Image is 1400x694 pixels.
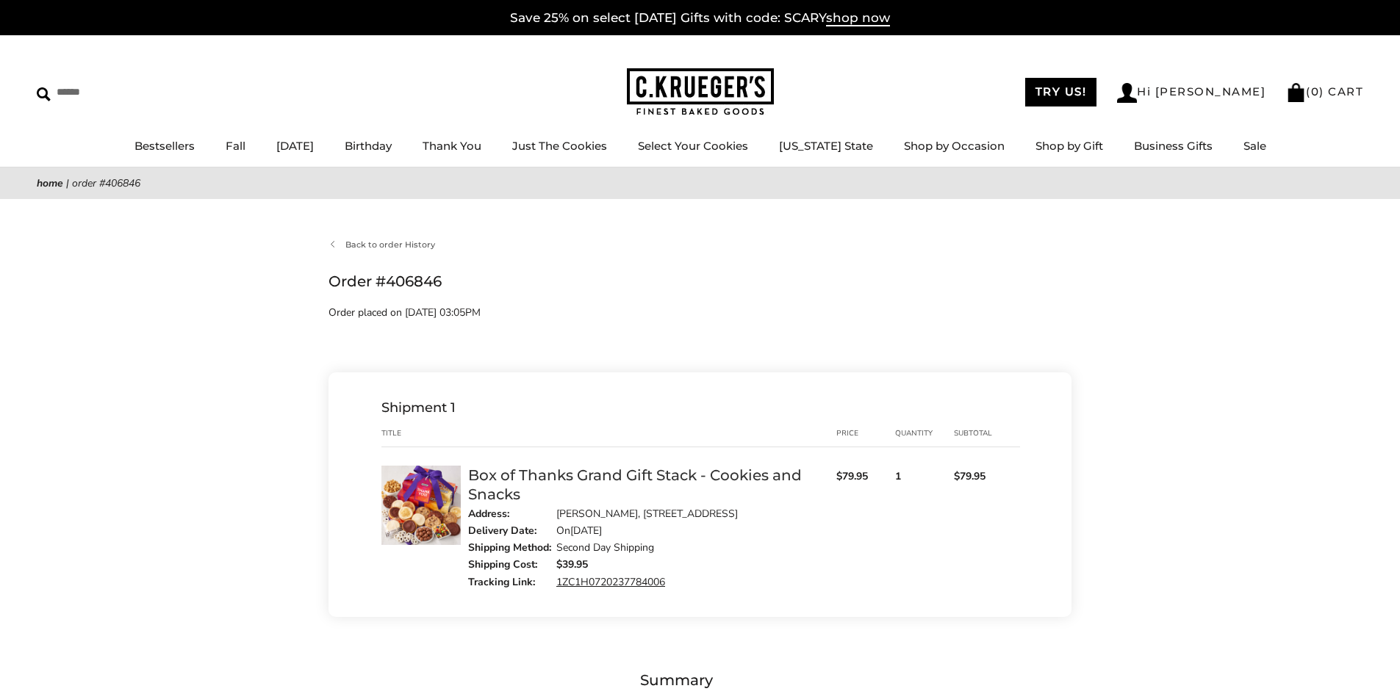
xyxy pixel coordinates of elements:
[37,81,212,104] input: Search
[134,139,195,153] a: Bestsellers
[779,139,873,153] a: [US_STATE] State
[381,427,468,439] div: Title
[556,524,602,538] div: On
[627,68,774,116] img: C.KRUEGER'S
[1243,139,1266,153] a: Sale
[510,10,890,26] a: Save 25% on select [DATE] Gifts with code: SCARYshop now
[904,139,1005,153] a: Shop by Occasion
[954,466,1013,589] div: $79.95
[37,87,51,101] img: Search
[895,427,954,439] div: Quantity
[468,466,802,503] a: Box of Thanks Grand Gift Stack - Cookies and Snacks
[570,524,602,538] time: [DATE]
[345,139,392,153] a: Birthday
[1117,83,1266,103] a: Hi [PERSON_NAME]
[468,576,556,589] div: Tracking Link:
[329,304,718,321] p: Order placed on [DATE] 03:05PM
[556,575,665,589] a: 1ZC1H0720237784006
[468,541,556,554] div: Shipping Method:
[381,402,1020,413] div: Shipment 1
[66,176,69,190] span: |
[556,507,738,521] div: [PERSON_NAME], [STREET_ADDRESS]
[329,270,1071,294] h1: Order #406846
[1117,83,1137,103] img: Account
[556,541,654,554] div: Second Day Shipping
[1286,84,1363,98] a: (0) CART
[1025,78,1097,106] a: TRY US!
[72,176,140,190] span: Order #406846
[226,139,245,153] a: Fall
[1134,139,1213,153] a: Business Gifts
[836,470,895,483] span: $79.95
[423,139,481,153] a: Thank You
[895,466,954,589] div: 1
[556,557,588,571] strong: $39.95
[1311,84,1320,98] span: 0
[826,10,890,26] span: shop now
[37,175,1363,192] nav: breadcrumbs
[954,427,1013,439] div: Subtotal
[638,139,748,153] a: Select Your Cookies
[329,238,435,251] a: Back to order History
[276,139,314,153] a: [DATE]
[1035,139,1103,153] a: Shop by Gift
[468,507,556,521] div: Address:
[468,524,556,538] div: Delivery Date:
[37,176,63,190] a: Home
[836,427,895,439] div: price
[640,668,1071,693] div: Summary
[512,139,607,153] a: Just The Cookies
[1286,83,1306,102] img: Bag
[468,558,556,571] div: Shipping Cost:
